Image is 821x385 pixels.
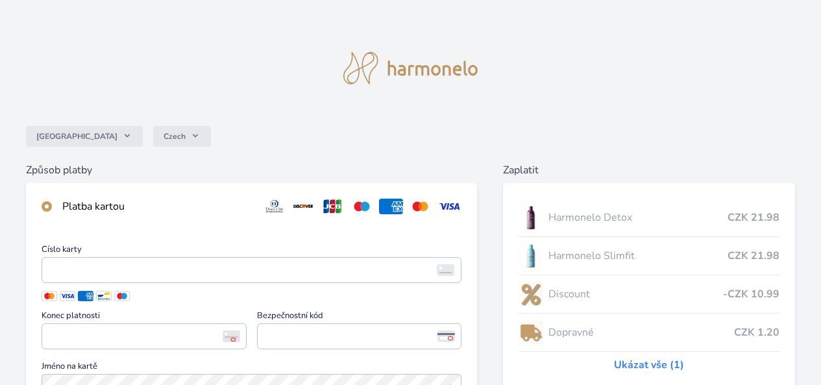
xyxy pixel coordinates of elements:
span: CZK 1.20 [734,325,779,340]
img: visa.svg [437,199,461,214]
img: discover.svg [291,199,315,214]
img: delivery-lo.png [519,316,543,349]
img: mc.svg [408,199,432,214]
img: maestro.svg [350,199,374,214]
img: diners.svg [263,199,287,214]
img: jcb.svg [321,199,345,214]
img: Konec platnosti [223,330,240,342]
span: Bezpečnostní kód [257,312,462,323]
span: Číslo karty [42,245,461,257]
span: CZK 21.98 [728,248,779,264]
span: [GEOGRAPHIC_DATA] [36,131,117,142]
h6: Zaplatit [503,162,795,178]
img: logo.svg [343,52,478,84]
img: amex.svg [379,199,403,214]
h6: Způsob platby [26,162,477,178]
a: Ukázat vše (1) [614,357,684,373]
iframe: Iframe pro datum vypršení platnosti [47,327,241,345]
span: CZK 21.98 [728,210,779,225]
span: Czech [164,131,186,142]
img: card [437,264,454,276]
span: Discount [548,286,723,302]
img: SLIMFIT_se_stinem_x-lo.jpg [519,240,543,272]
img: discount-lo.png [519,278,543,310]
span: Dopravné [548,325,734,340]
span: Harmonelo Detox [548,210,728,225]
span: -CZK 10.99 [723,286,779,302]
button: Czech [153,126,211,147]
button: [GEOGRAPHIC_DATA] [26,126,143,147]
div: Platba kartou [62,199,252,214]
iframe: Iframe pro bezpečnostní kód [263,327,456,345]
span: Harmonelo Slimfit [548,248,728,264]
img: DETOX_se_stinem_x-lo.jpg [519,201,543,234]
span: Jméno na kartě [42,362,461,374]
span: Konec platnosti [42,312,247,323]
iframe: Iframe pro číslo karty [47,261,456,279]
